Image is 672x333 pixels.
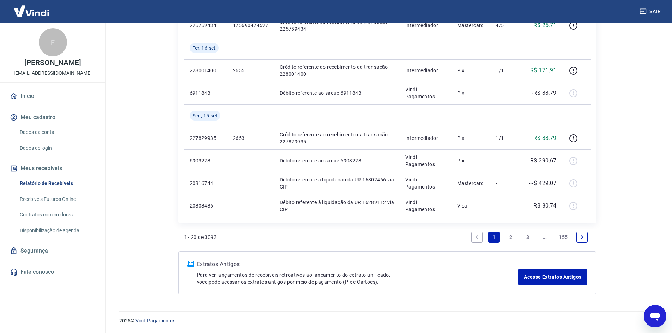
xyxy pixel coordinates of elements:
a: Next page [576,232,588,243]
p: Débito referente ao saque 6903228 [280,157,394,164]
iframe: Botão para abrir a janela de mensagens, conversa em andamento [644,305,666,327]
a: Acesse Extratos Antigos [518,269,587,285]
p: 1/1 [496,135,516,142]
span: Seg, 15 set [193,112,218,119]
p: Mastercard [457,180,485,187]
p: Vindi Pagamentos [405,199,446,213]
p: R$ 25,71 [533,21,556,30]
button: Sair [638,5,664,18]
a: Início [8,88,97,104]
a: Segurança [8,243,97,259]
p: -R$ 88,79 [532,89,557,97]
p: Intermediador [405,67,446,74]
a: Fale conosco [8,264,97,280]
a: Dados de login [17,141,97,155]
p: Mastercard [457,22,485,29]
p: Visa [457,202,485,209]
p: Débito referente à liquidação da UR 16289112 via CIP [280,199,394,213]
p: 175690474527 [233,22,268,29]
p: 1 - 20 de 3093 [184,234,217,241]
p: Pix [457,157,485,164]
p: Crédito referente ao recebimento da transação 227829935 [280,131,394,145]
p: Vindi Pagamentos [405,154,446,168]
p: Pix [457,67,485,74]
img: Vindi [8,0,54,22]
p: Pix [457,90,485,97]
p: Intermediador [405,22,446,29]
img: ícone [187,261,194,267]
p: Débito referente à liquidação da UR 16302466 via CIP [280,176,394,190]
p: 6903228 [190,157,222,164]
span: Ter, 16 set [193,44,216,51]
p: Vindi Pagamentos [405,176,446,190]
p: Crédito referente ao recebimento da transação 225759434 [280,18,394,32]
a: Contratos com credores [17,208,97,222]
a: Page 1 is your current page [488,232,500,243]
a: Disponibilização de agenda [17,223,97,238]
p: [PERSON_NAME] [24,59,81,67]
p: Extratos Antigos [197,260,519,269]
p: Vindi Pagamentos [405,86,446,100]
p: Para ver lançamentos de recebíveis retroativos ao lançamento do extrato unificado, você pode aces... [197,271,519,285]
a: Relatório de Recebíveis [17,176,97,191]
p: [EMAIL_ADDRESS][DOMAIN_NAME] [14,69,92,77]
p: 228001400 [190,67,222,74]
p: - [496,90,516,97]
a: Page 3 [522,232,533,243]
p: - [496,202,516,209]
p: 6911843 [190,90,222,97]
p: 227829935 [190,135,222,142]
a: Page 155 [556,232,570,243]
button: Meu cadastro [8,110,97,125]
p: 225759434 [190,22,222,29]
p: 2025 © [119,317,655,325]
div: F [39,28,67,56]
p: Débito referente ao saque 6911843 [280,90,394,97]
p: 2653 [233,135,268,142]
button: Meus recebíveis [8,161,97,176]
a: Jump forward [539,232,550,243]
p: 1/1 [496,67,516,74]
a: Dados da conta [17,125,97,140]
p: 2655 [233,67,268,74]
a: Previous page [471,232,483,243]
p: Intermediador [405,135,446,142]
p: - [496,157,516,164]
p: 20816744 [190,180,222,187]
p: -R$ 429,07 [529,179,557,187]
ul: Pagination [468,229,590,246]
p: Crédito referente ao recebimento da transação 228001400 [280,63,394,78]
p: R$ 171,91 [530,66,557,75]
p: - [496,180,516,187]
p: Pix [457,135,485,142]
p: 20803486 [190,202,222,209]
p: 4/5 [496,22,516,29]
a: Vindi Pagamentos [135,318,175,323]
a: Page 2 [505,232,516,243]
p: -R$ 80,74 [532,202,557,210]
a: Recebíveis Futuros Online [17,192,97,206]
p: R$ 88,79 [533,134,556,142]
p: -R$ 390,67 [529,156,557,165]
